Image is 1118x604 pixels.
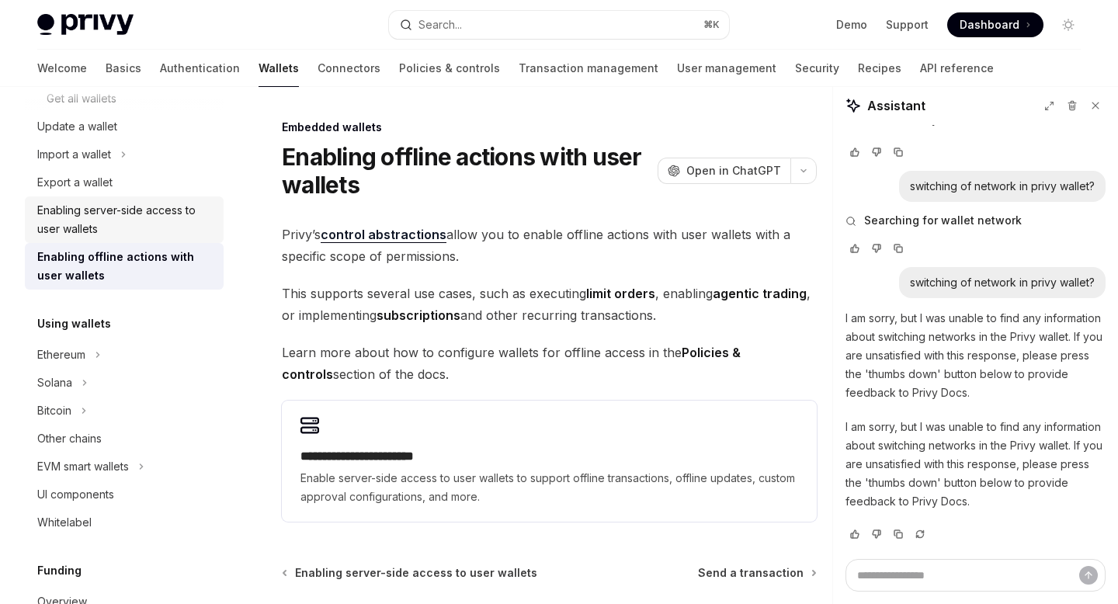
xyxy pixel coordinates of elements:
button: Copy chat response [889,241,908,256]
a: Update a wallet [25,113,224,141]
span: Searching for wallet network [864,213,1022,228]
span: Dashboard [960,17,1019,33]
textarea: Ask a question... [845,559,1106,592]
strong: agentic trading [713,286,807,301]
button: Toggle EVM smart wallets section [25,453,224,481]
div: Search... [418,16,462,34]
div: Bitcoin [37,401,71,420]
strong: limit orders [586,286,655,301]
a: Connectors [318,50,380,87]
div: Solana [37,373,72,392]
button: Send message [1079,566,1098,585]
a: Authentication [160,50,240,87]
a: control abstractions [321,227,446,243]
div: Ethereum [37,345,85,364]
span: Learn more about how to configure wallets for offline access in the section of the docs. [282,342,817,385]
a: Policies & controls [399,50,500,87]
button: Toggle dark mode [1056,12,1081,37]
button: Toggle Solana section [25,369,224,397]
h5: Funding [37,561,82,580]
button: Toggle Import a wallet section [25,141,224,168]
a: Export a wallet [25,168,224,196]
a: API reference [920,50,994,87]
button: Toggle Bitcoin section [25,397,224,425]
h5: Using wallets [37,314,111,333]
span: Privy’s allow you to enable offline actions with user wallets with a specific scope of permissions. [282,224,817,267]
div: UI components [37,485,114,504]
a: Demo [836,17,867,33]
div: EVM smart wallets [37,457,129,476]
a: Enabling server-side access to user wallets [25,196,224,243]
div: Export a wallet [37,173,113,192]
a: Whitelabel [25,509,224,536]
button: Vote that response was not good [867,526,886,542]
button: Vote that response was good [845,526,864,542]
button: Copy chat response [889,526,908,542]
button: Vote that response was good [845,144,864,160]
a: **** **** **** **** ****Enable server-side access to user wallets to support offline transactions... [282,401,817,522]
button: Open search [389,11,728,39]
div: Whitelabel [37,513,92,532]
a: Security [795,50,839,87]
a: Support [886,17,929,33]
span: Open in ChatGPT [686,163,781,179]
button: Vote that response was good [845,241,864,256]
a: Basics [106,50,141,87]
div: switching of network in privy wallet? [910,179,1095,194]
img: light logo [37,14,134,36]
strong: subscriptions [377,307,460,323]
button: Searching for wallet network [845,213,1106,228]
button: Open in ChatGPT [658,158,790,184]
p: I am sorry, but I was unable to find any information about switching networks in the Privy wallet... [845,418,1106,511]
button: Vote that response was not good [867,144,886,160]
div: Enabling offline actions with user wallets [37,248,214,285]
a: Other chains [25,425,224,453]
div: Import a wallet [37,145,111,164]
a: Wallets [259,50,299,87]
a: Recipes [858,50,901,87]
p: I am sorry, but I was unable to find any information about switching networks in the Privy wallet... [845,309,1106,402]
button: Reload last chat [911,526,929,542]
span: This supports several use cases, such as executing , enabling , or implementing and other recurri... [282,283,817,326]
a: Welcome [37,50,87,87]
a: User management [677,50,776,87]
h1: Enabling offline actions with user wallets [282,143,651,199]
a: Transaction management [519,50,658,87]
div: switching of network in privy wallet? [910,275,1095,290]
div: Update a wallet [37,117,117,136]
div: Enabling server-side access to user wallets [37,201,214,238]
a: Enabling offline actions with user wallets [25,243,224,290]
button: Copy chat response [889,144,908,160]
div: Embedded wallets [282,120,817,135]
button: Toggle Ethereum section [25,341,224,369]
span: ⌘ K [703,19,720,31]
a: Dashboard [947,12,1043,37]
div: Other chains [37,429,102,448]
span: Enable server-side access to user wallets to support offline transactions, offline updates, custo... [300,469,798,506]
a: UI components [25,481,224,509]
span: Assistant [867,96,925,115]
button: Vote that response was not good [867,241,886,256]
